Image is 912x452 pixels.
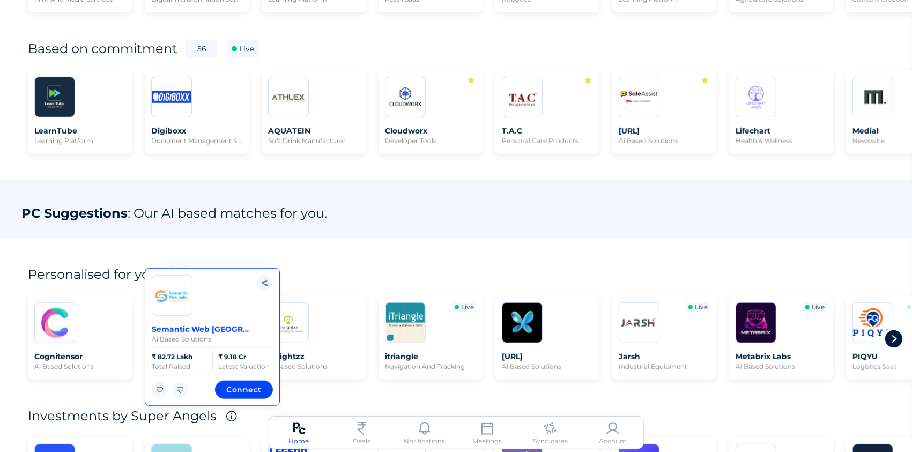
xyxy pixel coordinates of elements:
[404,436,445,447] div: Notifications
[218,362,270,372] div: Latest Valuation
[502,126,593,136] span: T.A.C
[28,264,158,285] div: Personalised for you
[461,302,474,312] div: Live
[619,352,710,361] span: Jarsh
[502,77,542,117] img: 20230321161000191961.PNG
[599,436,627,447] div: Account
[215,381,273,399] button: Connect
[502,137,593,145] span: personal care products
[385,303,425,343] img: 20240104104853640671.PNG
[21,205,327,221] div: PC Suggestions
[736,77,776,117] img: 20230921140035501863.png
[128,205,327,221] span: : Our AI based matches for you.
[186,40,218,58] div: 56
[418,422,431,435] img: notifications.svg
[28,405,217,427] div: Investments by Super Angels
[152,324,251,334] span: Semantic Web [GEOGRAPHIC_DATA]
[695,302,708,312] div: Live
[619,303,659,343] img: 20231123103310592218.PNG
[619,362,710,371] span: industrial equipment
[385,137,476,145] span: developer tools
[269,303,308,343] img: 20221128175123464296.jpg
[240,43,255,54] div: Live
[293,422,306,435] img: pc-logo.svg
[268,137,359,145] span: soft drink manufacturer
[502,303,542,343] img: 20230124170713265101
[619,126,710,136] span: [URL]
[152,352,192,362] div: ₹ 82.72 Lakh
[385,362,476,371] span: navigation and tracking
[34,126,125,136] span: LearnTube
[619,137,710,145] span: ai based solutions
[152,77,191,117] img: 20211129175228450654.PNG
[736,303,776,343] img: 20230123151223794835
[152,335,251,343] span: ai based solutions
[385,77,425,117] img: 20240227141814098508
[152,362,190,372] div: Total Raised
[385,352,476,361] span: itriangle
[268,362,359,371] span: ai based solutions
[35,77,75,117] img: 20230918172715801531
[34,137,125,145] span: learning platform
[619,77,659,117] img: 20250506155629450805.jpg
[812,302,825,312] div: Live
[268,352,359,361] span: Insightzz
[481,422,494,435] img: meetings.svg
[736,137,827,145] span: health & wellness
[355,422,368,435] img: currency-inr.svg
[226,384,262,395] span: Connect
[151,137,242,145] span: document management saas
[736,126,827,136] span: Lifechart
[502,362,593,371] span: ai based solutions
[533,436,568,447] div: Syndicates
[606,422,619,435] img: account.svg
[853,77,893,117] img: 20240220131251209284
[34,362,125,371] span: ai based solutions
[34,352,125,361] span: Cognitensor
[151,126,242,136] span: Digiboxx
[269,77,308,117] img: 20240209141417105369.PNG
[473,436,502,447] div: Meetings
[736,352,827,361] span: Metabrix Labs
[28,38,177,60] div: Based on commitment
[544,422,557,435] img: syndicates.svg
[35,303,75,343] img: 20211115101048037376
[268,126,359,136] span: AQUATEIN
[152,276,192,315] img: 20230224181911936477.PNG
[353,436,370,447] div: Deals
[736,362,827,371] span: ai based solutions
[502,352,593,361] span: [URL]
[385,126,476,136] span: Cloudworx
[853,303,893,343] img: 20230420181341720267.png
[289,436,309,447] div: Home
[218,352,246,362] div: ₹ 9.18 Cr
